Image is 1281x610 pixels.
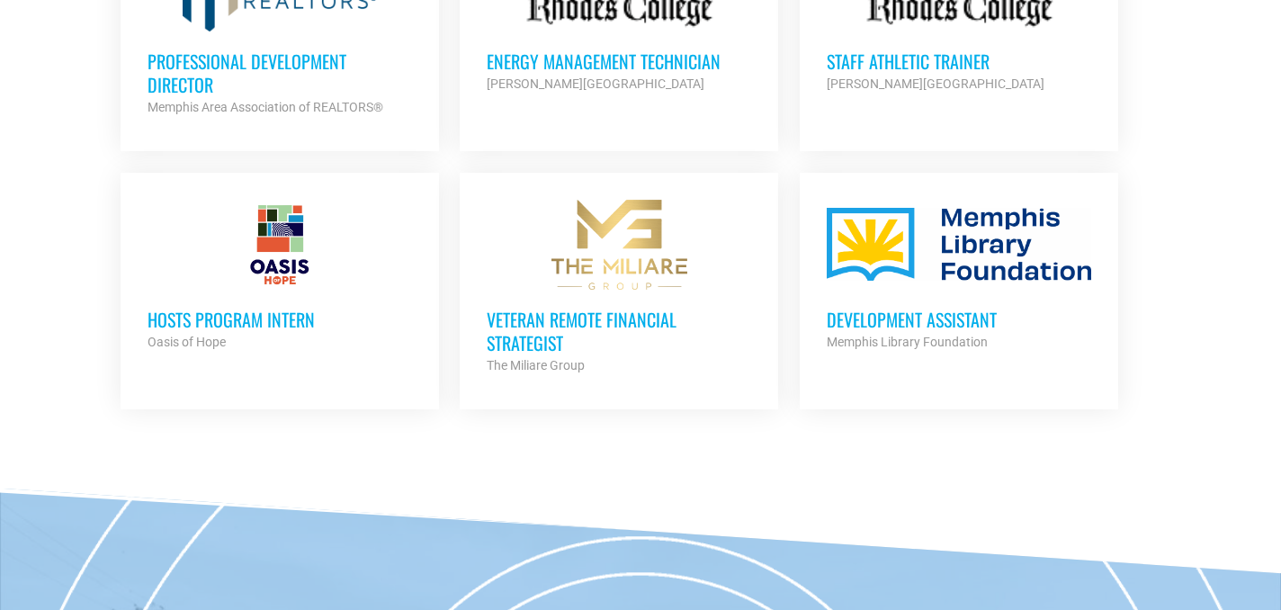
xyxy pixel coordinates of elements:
h3: Development Assistant [827,308,1091,331]
strong: Oasis of Hope [148,335,226,349]
strong: Memphis Area Association of REALTORS® [148,100,383,114]
h3: Energy Management Technician [487,49,751,73]
h3: Staff Athletic Trainer [827,49,1091,73]
strong: [PERSON_NAME][GEOGRAPHIC_DATA] [827,76,1044,91]
strong: The Miliare Group [487,358,585,372]
h3: Veteran Remote Financial Strategist [487,308,751,354]
strong: Memphis Library Foundation [827,335,988,349]
a: Development Assistant Memphis Library Foundation [800,173,1118,380]
strong: [PERSON_NAME][GEOGRAPHIC_DATA] [487,76,704,91]
a: HOSTS Program Intern Oasis of Hope [121,173,439,380]
h3: HOSTS Program Intern [148,308,412,331]
a: Veteran Remote Financial Strategist The Miliare Group [460,173,778,403]
h3: Professional Development Director [148,49,412,96]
